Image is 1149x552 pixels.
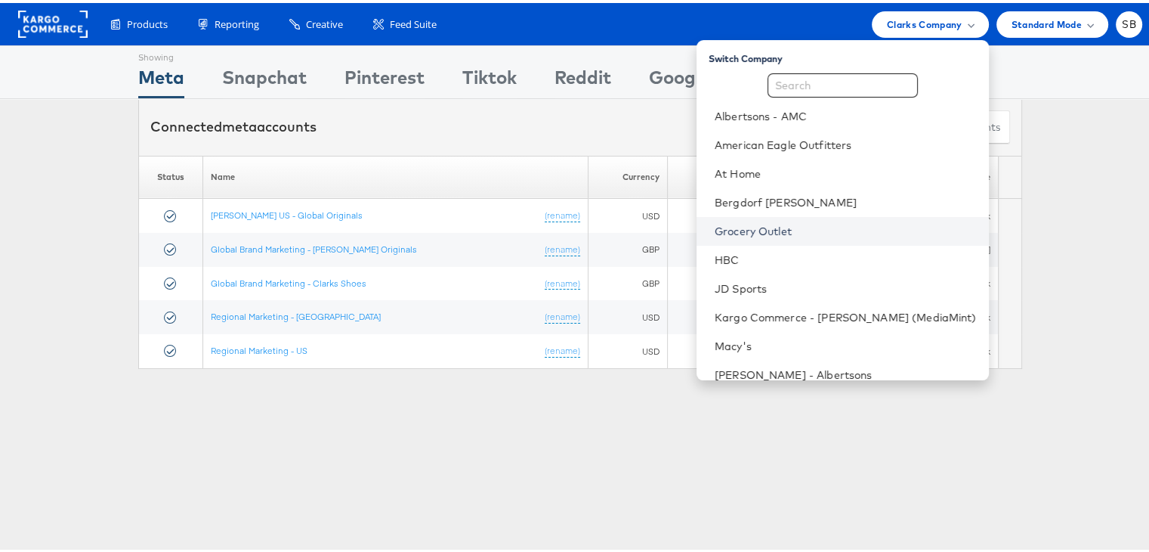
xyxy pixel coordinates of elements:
div: Reddit [554,61,611,95]
th: ID [667,153,799,196]
div: Meta [138,61,184,95]
a: (rename) [545,308,580,321]
th: Name [203,153,588,196]
div: Connected accounts [150,114,317,134]
a: Global Brand Marketing - Clarks Shoes [211,274,366,286]
td: USD [588,297,667,331]
a: Macy's [715,336,977,351]
a: (rename) [545,240,580,253]
a: (rename) [545,206,580,219]
div: Pinterest [344,61,425,95]
a: Kargo Commerce - [PERSON_NAME] (MediaMint) [715,307,977,322]
th: Status [139,153,203,196]
a: [PERSON_NAME] US - Global Originals [211,206,363,218]
div: Tiktok [462,61,517,95]
div: Switch Company [709,43,989,62]
td: 942007539209057 [667,230,799,264]
a: Bergdorf [PERSON_NAME] [715,192,977,207]
td: 1397171373692669 [667,264,799,298]
a: HBC [715,250,977,265]
input: Search [768,70,918,95]
span: Feed Suite [390,14,437,29]
a: American Eagle Outfitters [715,135,977,150]
a: Albertsons - AMC [715,106,977,121]
a: [PERSON_NAME] - Albertsons [715,364,977,380]
div: Showing [138,43,184,61]
span: Creative [306,14,343,29]
span: meta [222,115,257,132]
a: Regional Marketing - US [211,342,307,353]
a: JD Sports [715,278,977,293]
td: 1063519103724566 [667,331,799,365]
span: Clarks Company [887,14,962,29]
td: USD [588,196,667,230]
th: Currency [588,153,667,196]
td: USD [588,331,667,365]
a: (rename) [545,274,580,287]
td: 374786908675391 [667,297,799,331]
td: 1063489820394161 [667,196,799,230]
td: GBP [588,264,667,298]
span: Reporting [215,14,259,29]
span: SB [1122,17,1136,26]
a: Regional Marketing - [GEOGRAPHIC_DATA] [211,308,381,319]
div: Google [649,61,710,95]
td: GBP [588,230,667,264]
span: Standard Mode [1012,14,1082,29]
div: Snapchat [222,61,307,95]
a: Grocery Outlet [715,221,977,236]
a: Global Brand Marketing - [PERSON_NAME] Originals [211,240,417,252]
span: Products [127,14,168,29]
a: (rename) [545,342,580,355]
a: At Home [715,163,977,178]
